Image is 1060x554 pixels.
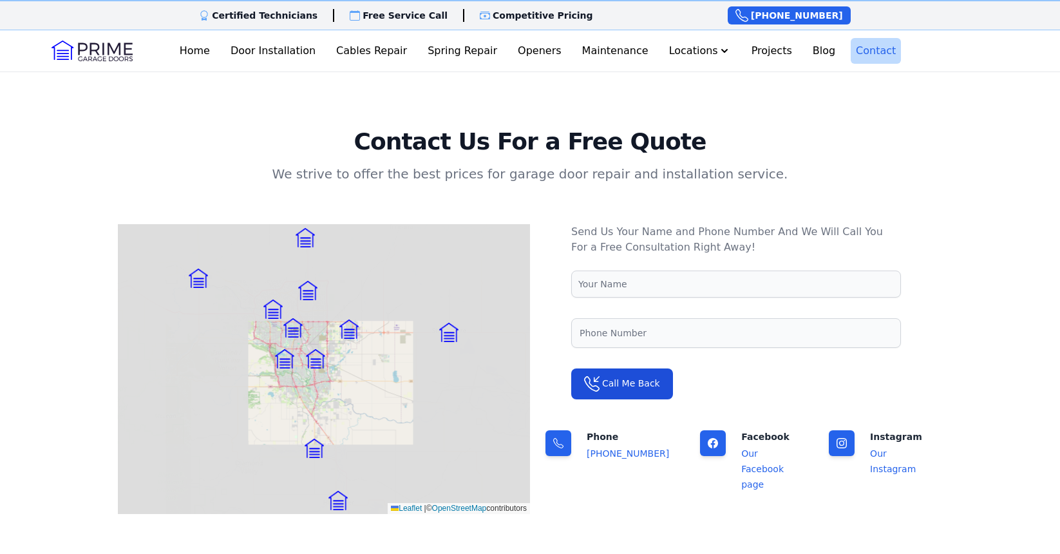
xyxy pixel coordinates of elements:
[225,38,321,64] a: Door Installation
[391,504,422,513] a: Leaflet
[424,504,426,513] span: |
[189,269,208,288] img: Marker
[870,430,927,443] p: Instagram
[175,38,215,64] a: Home
[275,349,294,368] img: Marker
[493,9,593,22] p: Competitive Pricing
[52,41,133,61] img: Logo
[283,318,303,338] img: Marker
[388,503,530,514] div: © contributors
[587,448,669,459] a: [PHONE_NUMBER]
[851,38,901,64] a: Contact
[432,504,487,513] a: OpenStreetMap
[587,430,669,443] p: Phone
[212,9,317,22] p: Certified Technicians
[339,320,359,339] img: Marker
[571,368,673,399] button: Call Me Back
[296,228,315,247] img: Marker
[741,430,798,443] p: Facebook
[306,349,325,368] img: Marker
[363,9,448,22] p: Free Service Call
[746,38,797,64] a: Projects
[513,38,567,64] a: Openers
[439,323,459,342] img: Marker
[118,129,942,155] h2: Contact Us For a Free Quote
[263,300,283,319] img: Marker
[305,439,324,458] img: Marker
[577,38,654,64] a: Maintenance
[571,318,901,348] input: Phone Number
[664,38,736,64] button: Locations
[328,491,348,510] img: Marker
[331,38,412,64] a: Cables Repair
[422,38,502,64] a: Spring Repair
[118,165,942,183] p: We strive to offer the best prices for garage door repair and installation service.
[808,38,840,64] a: Blog
[728,6,851,24] a: [PHONE_NUMBER]
[571,271,901,298] input: Your Name
[741,448,784,490] a: Our Facebook page
[870,448,916,474] a: Our Instagram
[298,281,317,300] img: Marker
[571,224,901,255] p: Send Us Your Name and Phone Number And We Will Call You For a Free Consultation Right Away!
